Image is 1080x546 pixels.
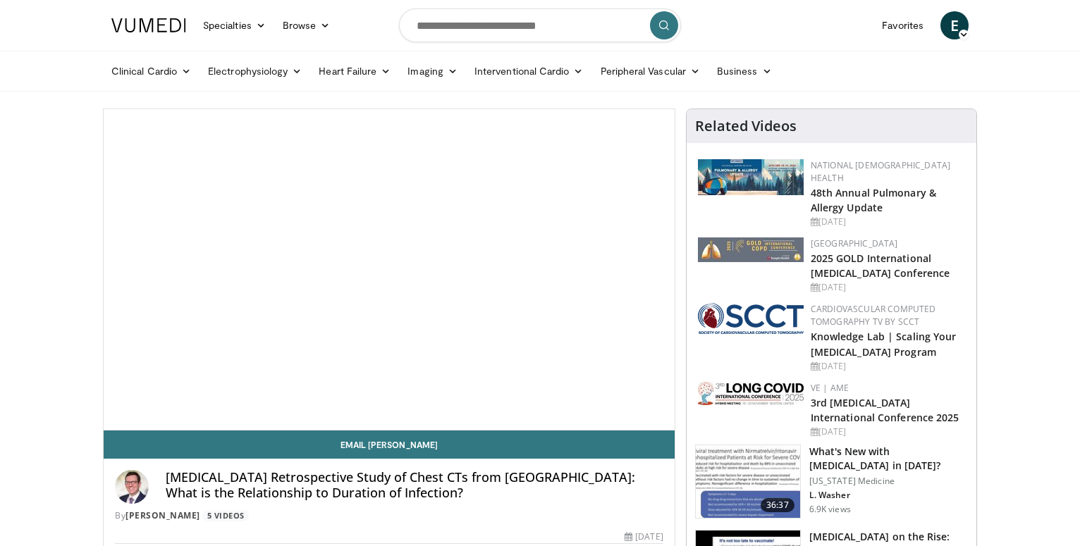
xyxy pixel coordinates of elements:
a: 5 Videos [202,510,249,522]
a: VE | AME [811,382,849,394]
h3: What's New with [MEDICAL_DATA] in [DATE]? [809,445,968,473]
div: [DATE] [811,360,965,373]
a: 36:37 What's New with [MEDICAL_DATA] in [DATE]? [US_STATE] Medicine L. Washer 6.9K views [695,445,968,519]
input: Search topics, interventions [399,8,681,42]
a: Business [708,57,780,85]
img: 51a70120-4f25-49cc-93a4-67582377e75f.png.150x105_q85_autocrop_double_scale_upscale_version-0.2.png [698,303,804,334]
div: [DATE] [811,281,965,294]
a: Peripheral Vascular [592,57,708,85]
h4: Related Videos [695,118,797,135]
a: Imaging [399,57,466,85]
p: 6.9K views [809,504,851,515]
a: Specialties [195,11,274,39]
span: 36:37 [761,498,794,512]
p: L. Washer [809,490,968,501]
a: Electrophysiology [200,57,310,85]
a: [PERSON_NAME] [125,509,200,521]
div: [DATE] [811,216,965,228]
video-js: Video Player [104,109,675,430]
a: Interventional Cardio [466,57,592,85]
h4: [MEDICAL_DATA] Retrospective Study of Chest CTs from [GEOGRAPHIC_DATA]: What is the Relationship ... [166,470,663,500]
a: Knowledge Lab | Scaling Your [MEDICAL_DATA] Program [811,330,957,358]
img: 29f03053-4637-48fc-b8d3-cde88653f0ec.jpeg.150x105_q85_autocrop_double_scale_upscale_version-0.2.jpg [698,237,804,262]
a: Cardiovascular Computed Tomography TV by SCCT [811,303,936,328]
img: Avatar [115,470,149,504]
div: [DATE] [811,426,965,438]
a: 3rd [MEDICAL_DATA] International Conference 2025 [811,396,959,424]
div: By [115,509,663,522]
img: e6ac19ea-06ec-4e73-bb2e-8837b1071482.150x105_q85_crop-smart_upscale.jpg [696,445,800,519]
a: Clinical Cardio [103,57,200,85]
a: National [DEMOGRAPHIC_DATA] Health [811,159,951,184]
img: VuMedi Logo [111,18,186,32]
a: Email [PERSON_NAME] [104,430,675,459]
a: [GEOGRAPHIC_DATA] [811,237,898,249]
img: a2792a71-925c-4fc2-b8ef-8d1b21aec2f7.png.150x105_q85_autocrop_double_scale_upscale_version-0.2.jpg [698,382,804,405]
a: 2025 GOLD International [MEDICAL_DATA] Conference [811,252,950,280]
a: Browse [274,11,339,39]
div: [DATE] [625,531,663,543]
p: [US_STATE] Medicine [809,476,968,487]
a: E [940,11,969,39]
a: Heart Failure [310,57,399,85]
a: Favorites [873,11,932,39]
a: 48th Annual Pulmonary & Allergy Update [811,186,936,214]
img: b90f5d12-84c1-472e-b843-5cad6c7ef911.jpg.150x105_q85_autocrop_double_scale_upscale_version-0.2.jpg [698,159,804,195]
